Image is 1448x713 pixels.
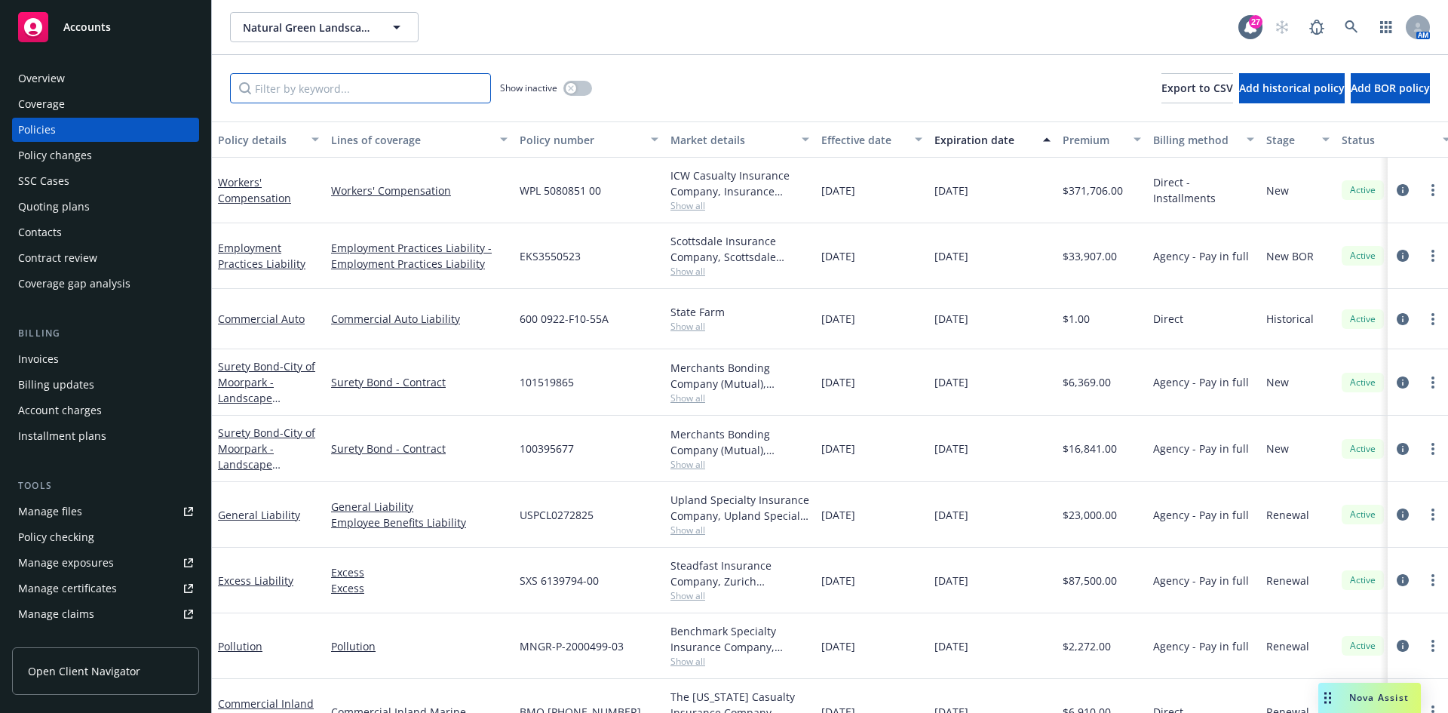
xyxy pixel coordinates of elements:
a: General Liability [218,508,300,522]
a: Manage claims [12,602,199,626]
span: Direct - Installments [1153,174,1254,206]
div: Effective date [821,132,906,148]
span: [DATE] [821,573,855,589]
div: Overview [18,66,65,91]
span: Export to CSV [1161,81,1233,95]
a: Start snowing [1267,12,1297,42]
a: Report a Bug [1302,12,1332,42]
button: Expiration date [928,121,1057,158]
a: Excess Liability [218,573,293,588]
span: 100395677 [520,441,574,456]
a: Manage exposures [12,551,199,575]
span: Agency - Pay in full [1153,248,1249,264]
a: Search [1336,12,1367,42]
a: Overview [12,66,199,91]
span: Add historical policy [1239,81,1345,95]
a: SSC Cases [12,169,199,193]
span: [DATE] [934,573,968,589]
span: $6,369.00 [1063,374,1111,390]
div: SSC Cases [18,169,69,193]
span: Active [1348,249,1378,263]
span: Nova Assist [1349,691,1409,704]
a: Surety Bond [218,426,315,535]
a: circleInformation [1394,310,1412,328]
a: Commercial Auto [218,312,305,326]
button: Natural Green Landscape Inc. [230,12,419,42]
div: Premium [1063,132,1124,148]
a: circleInformation [1394,506,1412,524]
a: Coverage [12,92,199,116]
span: Open Client Navigator [28,663,140,679]
span: Agency - Pay in full [1153,441,1249,456]
a: Billing updates [12,373,199,397]
a: Surety Bond - Contract [331,374,508,390]
a: Pollution [218,639,262,653]
span: Agency - Pay in full [1153,374,1249,390]
button: Export to CSV [1161,73,1233,103]
span: $2,272.00 [1063,638,1111,654]
div: State Farm [670,304,809,320]
span: Accounts [63,21,111,33]
a: Manage files [12,499,199,524]
a: Coverage gap analysis [12,272,199,296]
button: Effective date [815,121,928,158]
span: [DATE] [934,311,968,327]
div: Manage exposures [18,551,114,575]
a: Accounts [12,6,199,48]
a: circleInformation [1394,247,1412,265]
div: Quoting plans [18,195,90,219]
button: Policy details [212,121,325,158]
a: more [1424,506,1442,524]
button: Add historical policy [1239,73,1345,103]
span: [DATE] [821,248,855,264]
a: Surety Bond [218,359,315,453]
span: [DATE] [821,441,855,456]
a: more [1424,247,1442,265]
a: circleInformation [1394,373,1412,392]
span: Add BOR policy [1351,81,1430,95]
span: [DATE] [934,507,968,523]
div: Merchants Bonding Company (Mutual), Merchants Bonding Company [670,426,809,458]
div: Installment plans [18,424,106,448]
span: $371,706.00 [1063,183,1123,198]
span: New [1266,441,1289,456]
a: Workers' Compensation [331,183,508,198]
button: Policy number [514,121,664,158]
div: Policies [18,118,56,142]
span: Show all [670,458,809,471]
button: Nova Assist [1318,683,1421,713]
a: Pollution [331,638,508,654]
span: Agency - Pay in full [1153,507,1249,523]
span: Natural Green Landscape Inc. [243,20,373,35]
div: Stage [1266,132,1313,148]
div: Billing updates [18,373,94,397]
span: Show all [670,655,809,668]
a: Policy changes [12,143,199,167]
button: Premium [1057,121,1147,158]
span: Renewal [1266,507,1309,523]
div: Policy changes [18,143,92,167]
a: General Liability [331,499,508,515]
a: circleInformation [1394,637,1412,655]
span: [DATE] [934,441,968,456]
a: Employment Practices Liability [218,241,305,271]
a: circleInformation [1394,571,1412,589]
a: Invoices [12,347,199,371]
span: [DATE] [821,311,855,327]
span: Agency - Pay in full [1153,638,1249,654]
div: Manage certificates [18,576,117,601]
a: circleInformation [1394,181,1412,199]
a: Employee Benefits Liability [331,515,508,530]
span: $1.00 [1063,311,1090,327]
span: $87,500.00 [1063,573,1117,589]
span: Active [1348,183,1378,197]
div: Expiration date [934,132,1034,148]
span: [DATE] [821,183,855,198]
span: Active [1348,312,1378,326]
span: Renewal [1266,638,1309,654]
a: Excess [331,580,508,596]
a: Excess [331,564,508,580]
span: [DATE] [934,183,968,198]
div: Policy number [520,132,642,148]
